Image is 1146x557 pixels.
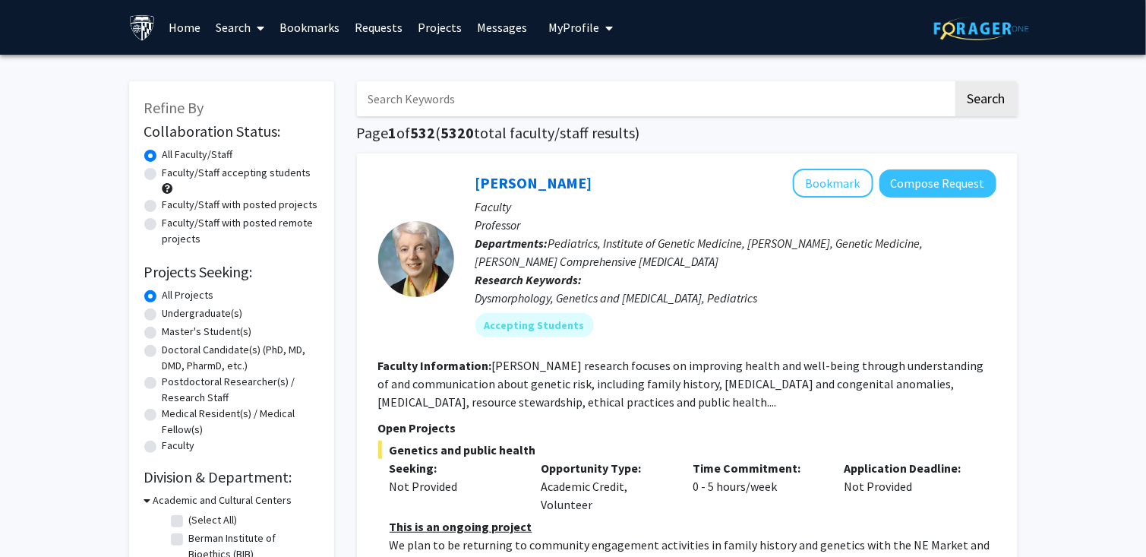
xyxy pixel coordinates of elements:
[475,236,548,251] b: Departments:
[163,342,319,374] label: Doctoral Candidate(s) (PhD, MD, DMD, PharmD, etc.)
[378,358,492,373] b: Faculty Information:
[845,459,974,477] p: Application Deadline:
[189,512,238,528] label: (Select All)
[272,1,347,54] a: Bookmarks
[541,459,670,477] p: Opportunity Type:
[390,477,519,495] div: Not Provided
[548,20,599,35] span: My Profile
[441,123,475,142] span: 5320
[879,169,996,198] button: Compose Request to Joann Bodurtha
[144,263,319,281] h2: Projects Seeking:
[410,1,469,54] a: Projects
[129,14,156,41] img: Johns Hopkins University Logo
[390,459,519,477] p: Seeking:
[163,147,233,163] label: All Faculty/Staff
[163,215,319,247] label: Faculty/Staff with posted remote projects
[475,173,592,192] a: [PERSON_NAME]
[378,441,996,459] span: Genetics and public health
[793,169,873,198] button: Add Joann Bodurtha to Bookmarks
[208,1,272,54] a: Search
[163,305,243,321] label: Undergraduate(s)
[475,236,923,269] span: Pediatrics, Institute of Genetic Medicine, [PERSON_NAME], Genetic Medicine, [PERSON_NAME] Compreh...
[475,313,594,337] mat-chip: Accepting Students
[475,272,582,287] b: Research Keywords:
[161,1,208,54] a: Home
[163,197,318,213] label: Faculty/Staff with posted projects
[411,123,436,142] span: 532
[475,216,996,234] p: Professor
[529,459,681,514] div: Academic Credit, Volunteer
[347,1,410,54] a: Requests
[955,81,1018,116] button: Search
[469,1,535,54] a: Messages
[153,492,292,508] h3: Academic and Cultural Centers
[163,406,319,438] label: Medical Resident(s) / Medical Fellow(s)
[475,289,996,307] div: Dysmorphology, Genetics and [MEDICAL_DATA], Pediatrics
[475,198,996,216] p: Faculty
[357,81,953,116] input: Search Keywords
[378,358,984,410] fg-read-more: [PERSON_NAME] research focuses on improving health and well-being through understanding of and co...
[934,17,1029,40] img: ForagerOne Logo
[11,489,65,546] iframe: Chat
[693,459,822,477] p: Time Commitment:
[163,438,195,454] label: Faculty
[144,122,319,141] h2: Collaboration Status:
[163,287,214,303] label: All Projects
[357,124,1018,142] h1: Page of ( total faculty/staff results)
[389,123,397,142] span: 1
[163,324,252,340] label: Master's Student(s)
[378,419,996,437] p: Open Projects
[681,459,833,514] div: 0 - 5 hours/week
[144,98,204,117] span: Refine By
[163,374,319,406] label: Postdoctoral Researcher(s) / Research Staff
[163,165,311,181] label: Faculty/Staff accepting students
[390,519,532,534] u: This is an ongoing project
[833,459,985,514] div: Not Provided
[144,468,319,486] h2: Division & Department:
